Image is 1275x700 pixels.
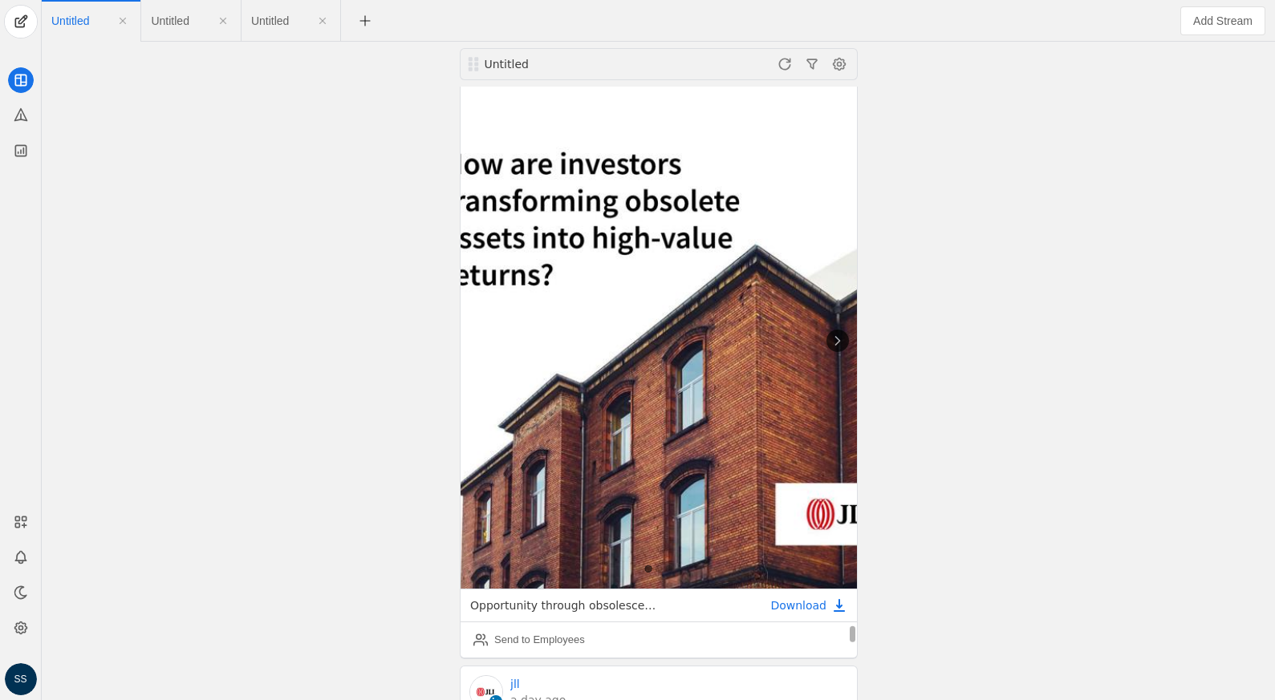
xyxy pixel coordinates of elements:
[251,15,289,26] span: Click to edit name
[1180,6,1265,35] button: Add Stream
[461,94,857,590] img: cache
[470,597,659,613] div: Opportunity through obsolescence: assets
[51,15,89,26] span: Click to edit name
[485,56,676,72] div: Untitled
[108,6,137,35] app-icon-button: Close Tab
[151,15,189,26] span: Click to edit name
[510,676,520,692] a: jll
[467,627,591,653] button: Send to Employees
[5,663,37,695] button: SS
[351,14,380,26] app-icon-button: New Tab
[1193,13,1253,29] span: Add Stream
[308,6,337,35] app-icon-button: Close Tab
[494,632,585,648] div: Send to Employees
[770,597,826,613] span: Download
[770,597,847,613] a: Download
[209,6,238,35] app-icon-button: Close Tab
